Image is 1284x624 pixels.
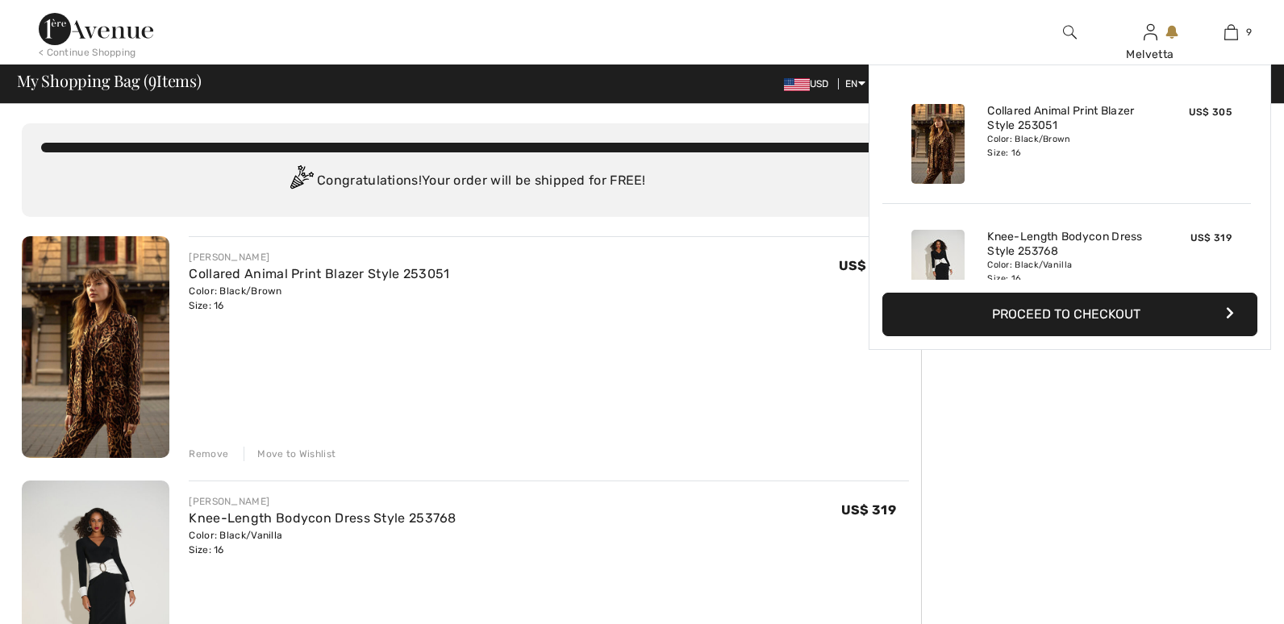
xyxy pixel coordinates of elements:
div: [PERSON_NAME] [189,250,449,264]
img: Congratulation2.svg [285,165,317,198]
div: Congratulations! Your order will be shipped for FREE! [41,165,890,198]
div: Move to Wishlist [244,447,336,461]
span: US$ 305 [1189,106,1232,118]
span: USD [784,78,836,89]
a: Collared Animal Print Blazer Style 253051 [189,266,449,281]
div: Remove [189,447,228,461]
img: 1ère Avenue [39,13,153,45]
div: Color: Black/Vanilla Size: 16 [189,528,456,557]
a: Sign In [1144,24,1157,40]
a: 9 [1191,23,1270,42]
img: Collared Animal Print Blazer Style 253051 [22,236,169,458]
img: My Bag [1224,23,1238,42]
img: Knee-Length Bodycon Dress Style 253768 [911,230,965,310]
span: US$ 319 [841,502,896,518]
span: My Shopping Bag ( Items) [17,73,202,89]
button: Proceed to Checkout [882,293,1257,336]
img: My Info [1144,23,1157,42]
span: 9 [148,69,156,89]
span: 9 [1246,25,1252,40]
img: US Dollar [784,78,810,91]
a: Knee-Length Bodycon Dress Style 253768 [987,230,1146,259]
img: search the website [1063,23,1077,42]
div: [PERSON_NAME] [189,494,456,509]
div: Color: Black/Brown Size: 16 [987,133,1146,159]
a: Collared Animal Print Blazer Style 253051 [987,104,1146,133]
div: < Continue Shopping [39,45,136,60]
div: Color: Black/Vanilla Size: 16 [987,259,1146,285]
img: Collared Animal Print Blazer Style 253051 [911,104,965,184]
a: Knee-Length Bodycon Dress Style 253768 [189,510,456,526]
span: EN [845,78,865,89]
span: US$ 319 [1190,232,1232,243]
span: US$ 305 [839,258,896,273]
div: Melvetta [1111,46,1190,63]
div: Color: Black/Brown Size: 16 [189,284,449,313]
